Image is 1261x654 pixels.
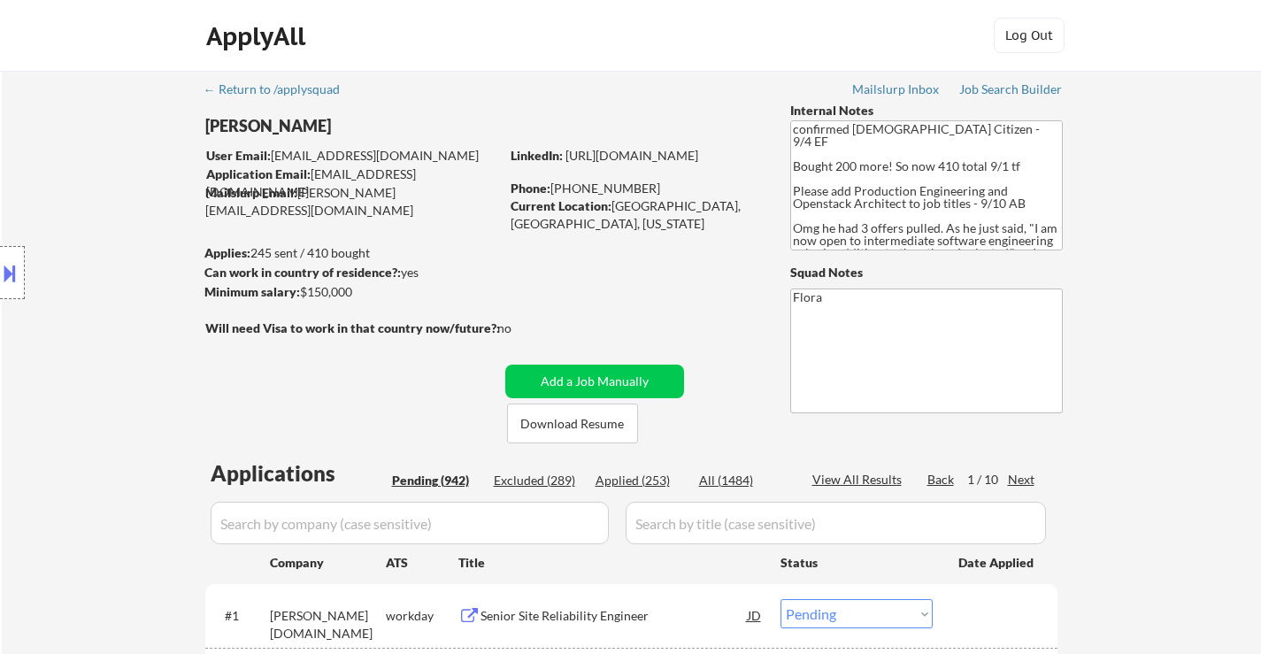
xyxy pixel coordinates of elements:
div: Status [780,546,933,578]
strong: Phone: [511,181,550,196]
div: [EMAIL_ADDRESS][DOMAIN_NAME] [206,147,499,165]
input: Search by title (case sensitive) [626,502,1046,544]
div: yes [204,264,494,281]
a: Job Search Builder [959,82,1063,100]
div: ApplyAll [206,21,311,51]
div: Next [1008,471,1036,489]
div: [PERSON_NAME][EMAIL_ADDRESS][DOMAIN_NAME] [205,184,499,219]
button: Add a Job Manually [505,365,684,398]
div: no [497,319,548,337]
div: Applied (253) [596,472,684,489]
div: 245 sent / 410 bought [204,244,499,262]
div: Company [270,554,386,572]
div: Title [458,554,764,572]
div: Job Search Builder [959,83,1063,96]
div: Internal Notes [790,102,1063,119]
div: [PHONE_NUMBER] [511,180,761,197]
div: Senior Site Reliability Engineer [481,607,748,625]
div: [PERSON_NAME] [205,115,569,137]
div: All (1484) [699,472,788,489]
div: View All Results [812,471,907,489]
button: Download Resume [507,404,638,443]
a: ← Return to /applysquad [204,82,357,100]
strong: Current Location: [511,198,611,213]
div: $150,000 [204,283,499,301]
div: Date Applied [958,554,1036,572]
div: ← Return to /applysquad [204,83,357,96]
div: 1 / 10 [967,471,1008,489]
div: Pending (942) [392,472,481,489]
div: [EMAIL_ADDRESS][DOMAIN_NAME] [206,165,499,200]
div: workday [386,607,458,625]
strong: Will need Visa to work in that country now/future?: [205,320,500,335]
div: Mailslurp Inbox [852,83,941,96]
strong: LinkedIn: [511,148,563,163]
input: Search by company (case sensitive) [211,502,609,544]
div: Back [927,471,956,489]
a: Mailslurp Inbox [852,82,941,100]
a: [URL][DOMAIN_NAME] [565,148,698,163]
div: JD [746,599,764,631]
div: [PERSON_NAME][DOMAIN_NAME] [270,607,386,642]
div: ATS [386,554,458,572]
button: Log Out [994,18,1065,53]
div: Squad Notes [790,264,1063,281]
div: [GEOGRAPHIC_DATA], [GEOGRAPHIC_DATA], [US_STATE] [511,197,761,232]
div: #1 [225,607,256,625]
div: Excluded (289) [494,472,582,489]
div: Applications [211,463,386,484]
